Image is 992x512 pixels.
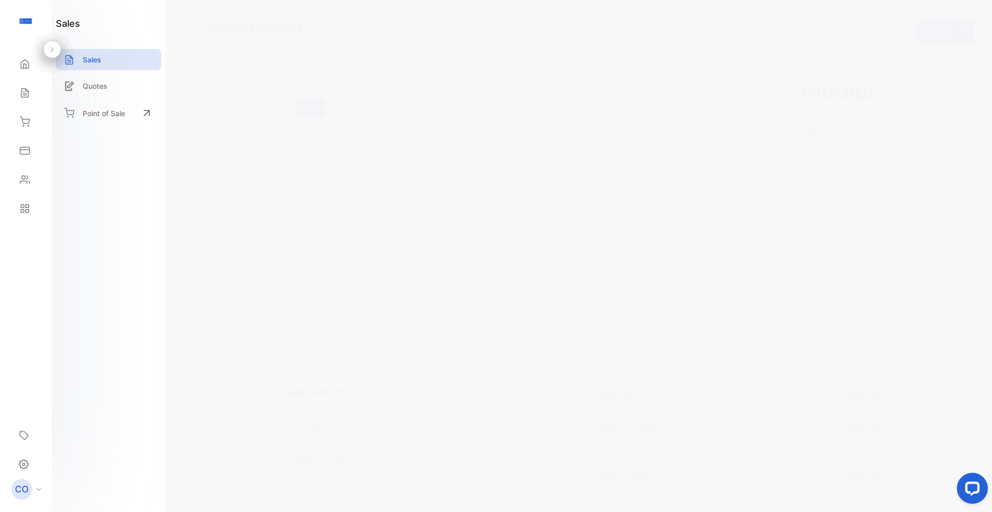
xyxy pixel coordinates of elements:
h1: sales [56,17,80,30]
p: Tax [711,316,764,327]
p: Bill to: [285,178,305,189]
a: Quotes [56,75,161,97]
a: Point of Sale [56,102,161,124]
span: Plot [STREET_ADDRESS], Off [PERSON_NAME][GEOGRAPHIC_DATA], [GEOGRAPHIC_DATA] [314,218,412,259]
p: Sales [83,54,101,65]
p: Balance (USD) [599,470,660,482]
p: [PERSON_NAME] [285,454,353,467]
p: [PERSON_NAME] [314,204,432,215]
p: Nigerian International Securities Limited [314,180,432,202]
span: 0001032 [848,114,879,123]
p: Amount [785,316,879,327]
span: , [GEOGRAPHIC_DATA] [317,261,394,270]
span: $200.00 [846,423,879,433]
span: [DATE] [856,140,879,149]
p: Paid (USD) [599,446,640,457]
p: Ship to: [720,178,746,189]
p: Subtotal (USD) [599,388,662,401]
p: Point of Sale [83,108,125,119]
button: Edit Invoice [847,19,907,44]
p: Quotes [83,81,107,91]
p: NISL Backup Server Hosting [285,360,470,369]
p: Quantity [488,316,579,327]
p: Item [285,316,468,327]
img: Company Logo [285,83,337,134]
span: $200.00 [846,389,879,399]
span: over due [316,22,348,31]
img: Chika Ofili Ezeozue [285,408,327,439]
span: $200.00 [599,354,628,362]
span: Due date: [815,140,848,149]
span: [DATE] [856,127,879,136]
button: Actions [917,19,974,44]
p: - [711,353,764,363]
span: Invoice number: [785,114,840,123]
span: $200.00 [846,471,879,481]
p: Rate [599,316,690,327]
span: Plot [STREET_ADDRESS], Off [PERSON_NAME][GEOGRAPHIC_DATA], [GEOGRAPHIC_DATA] [761,180,859,232]
h3: Invoice [785,79,879,107]
p: CO [15,483,28,496]
p: Vencru Inc [346,83,497,98]
a: Sales [56,49,161,70]
p: 18183519390 [346,139,497,150]
p: Backup Server Hosting [285,347,470,358]
p: [GEOGRAPHIC_DATA], [GEOGRAPHIC_DATA] [346,113,497,124]
p: Total Due (USD) [599,422,667,434]
iframe: LiveChat chat widget [949,469,992,512]
span: Date issued: [805,127,848,136]
p: Actions [923,25,954,38]
span: $0.00 [859,447,879,456]
p: 1 [488,353,579,363]
span: Invoice #0001032 [209,19,307,35]
span: $200.00 [850,354,879,362]
img: logo [18,13,34,29]
p: [EMAIL_ADDRESS][DOMAIN_NAME] [346,126,497,137]
span: Shipping: Not Delivered [368,22,441,31]
p: [STREET_ADDRESS][PERSON_NAME], [346,100,497,111]
span: , [GEOGRAPHIC_DATA] [764,237,841,246]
